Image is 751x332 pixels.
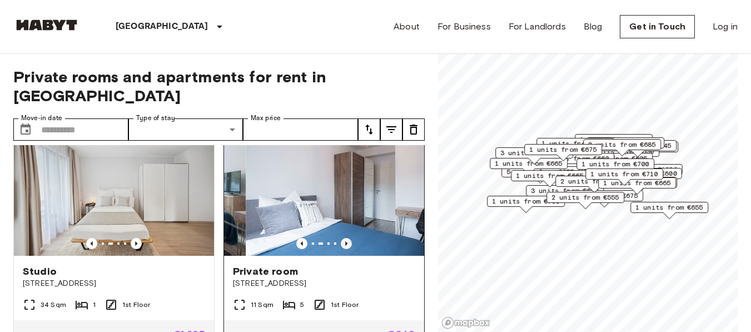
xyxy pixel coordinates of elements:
a: Blog [584,20,603,33]
div: Map marker [586,137,664,155]
button: Previous image [296,238,307,249]
div: Map marker [555,176,633,193]
div: Map marker [630,202,708,219]
span: 1 [93,300,96,310]
div: Map marker [511,170,589,187]
span: 1 units from €650 [580,135,648,145]
div: Map marker [487,196,565,213]
span: 1 units from €710 [590,169,658,179]
img: Marketing picture of unit DE-04-042-001-02HF [246,122,446,256]
span: 1 units from €700 [581,159,649,169]
img: Marketing picture of unit DE-04-070-006-01 [14,122,214,256]
label: Move-in date [21,113,62,123]
div: Map marker [575,134,653,151]
div: Map marker [601,164,683,181]
label: Type of stay [136,113,175,123]
div: Map marker [585,169,663,186]
span: 3 units from €700 [500,148,568,158]
span: Private room [233,265,298,278]
a: For Business [437,20,491,33]
img: Habyt [13,19,80,31]
button: Choose date [14,118,37,141]
span: 2 units from €685 [588,140,656,150]
span: 1 units from €685 [541,138,609,148]
div: Map marker [495,147,573,165]
button: Previous image [341,238,352,249]
span: Private rooms and apartments for rent in [GEOGRAPHIC_DATA] [13,67,425,105]
span: 1 units from €675 [529,145,597,155]
div: Map marker [598,177,676,195]
div: Map marker [546,192,624,209]
a: Get in Touch [620,15,695,38]
div: Map marker [536,153,614,170]
a: For Landlords [509,20,566,33]
p: [GEOGRAPHIC_DATA] [116,20,208,33]
span: 1 units from €665 [516,171,584,181]
span: 12 units from €600 [605,169,677,179]
div: Map marker [536,138,614,155]
span: 34 Sqm [41,300,66,310]
span: 1 units from €665 [495,158,563,169]
span: Studio [23,265,57,278]
span: 2 units from €545 [604,141,672,151]
button: tune [380,118,402,141]
span: 2 units from €555 [551,192,619,202]
div: Map marker [526,185,604,202]
div: Map marker [524,144,602,161]
span: 1 units from €655 [635,202,703,212]
div: Map marker [583,139,661,156]
span: 1st Floor [331,300,359,310]
span: 11 Sqm [251,300,273,310]
button: Previous image [131,238,142,249]
button: Previous image [86,238,97,249]
span: 5 [300,300,304,310]
span: [STREET_ADDRESS] [23,278,205,289]
button: tune [358,118,380,141]
span: 1 units from €615 [591,138,659,148]
span: [STREET_ADDRESS] [233,278,415,289]
span: 2 units from €675 [570,191,638,201]
a: Mapbox logo [441,316,490,329]
span: 1 units from €700 [492,196,560,206]
span: 1 units from €665 [603,178,671,188]
span: 2 units from €690 [560,176,628,186]
span: 9 units from €1020 [606,165,678,175]
span: 1st Floor [122,300,150,310]
a: Log in [713,20,738,33]
div: Map marker [600,168,682,185]
label: Max price [251,113,281,123]
div: Map marker [576,158,654,176]
div: Map marker [490,158,568,175]
span: 3 units from €600 [531,186,599,196]
button: tune [402,118,425,141]
a: About [394,20,420,33]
